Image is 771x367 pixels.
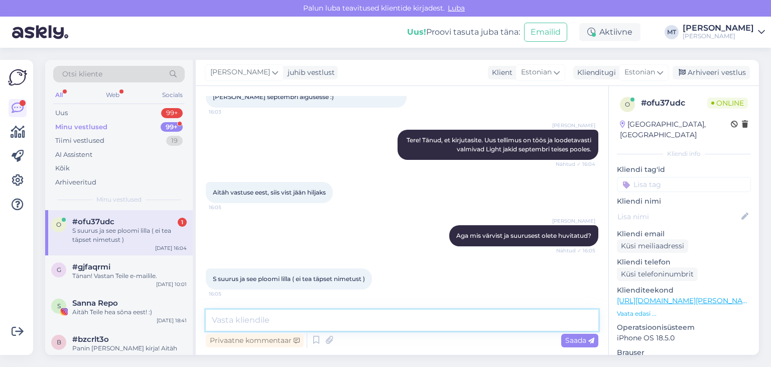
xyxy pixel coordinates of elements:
[683,24,765,40] a: [PERSON_NAME][PERSON_NAME]
[72,299,118,308] span: Sanna Repo
[617,239,688,253] div: Küsi meiliaadressi
[213,189,326,196] span: Aitäh vastuse eest, siis vist jään hiljaks
[407,136,593,153] span: Tere! Tänud, et kirjutasite. Uus tellimus on töös ja loodetavasti valmivad Light jakid septembri ...
[565,336,594,345] span: Saada
[55,108,68,118] div: Uus
[72,308,187,317] div: Aitäh Teile hea sõna eest! :)
[624,67,655,78] span: Estonian
[617,267,698,281] div: Küsi telefoninumbrit
[665,25,679,39] div: MT
[210,67,270,78] span: [PERSON_NAME]
[456,232,591,239] span: Aga mis värvist ja suurusest olete huvitatud?
[72,226,187,244] div: S suurus ja see ploomi lilla ( ei tea täpset nimetust )
[209,108,246,116] span: 16:03
[556,160,595,168] span: Nähtud ✓ 16:04
[625,101,630,108] span: o
[160,88,185,102] div: Socials
[156,281,187,288] div: [DATE] 10:01
[55,177,96,188] div: Arhiveeritud
[707,98,748,109] span: Online
[617,229,751,239] p: Kliendi email
[72,217,114,226] span: #ofu37udc
[617,257,751,267] p: Kliendi telefon
[55,122,107,132] div: Minu vestlused
[407,27,426,37] b: Uus!
[72,335,109,344] span: #bzcrlt3o
[55,136,104,146] div: Tiimi vestlused
[72,271,187,281] div: Tänan! Vastan Teile e-mailile.
[683,24,754,32] div: [PERSON_NAME]
[617,333,751,343] p: iPhone OS 18.5.0
[57,302,61,310] span: S
[53,88,65,102] div: All
[617,196,751,207] p: Kliendi nimi
[683,32,754,40] div: [PERSON_NAME]
[620,119,731,140] div: [GEOGRAPHIC_DATA], [GEOGRAPHIC_DATA]
[579,23,640,41] div: Aktiivne
[161,108,183,118] div: 99+
[213,275,365,283] span: S suurus ja see ploomi lilla ( ei tea täpset nimetust )
[617,322,751,333] p: Operatsioonisüsteem
[55,150,92,160] div: AI Assistent
[617,149,751,158] div: Kliendi info
[524,23,567,42] button: Emailid
[57,266,61,273] span: g
[209,204,246,211] span: 16:05
[521,67,552,78] span: Estonian
[573,67,616,78] div: Klienditugi
[178,218,187,227] div: 1
[617,164,751,175] p: Kliendi tag'id
[209,290,246,298] span: 16:05
[617,309,751,318] p: Vaata edasi ...
[57,338,61,346] span: b
[161,122,183,132] div: 99+
[617,285,751,296] p: Klienditeekond
[552,122,595,129] span: [PERSON_NAME]
[104,88,121,102] div: Web
[617,211,739,222] input: Lisa nimi
[407,26,520,38] div: Proovi tasuta juba täna:
[62,69,102,79] span: Otsi kliente
[55,163,70,173] div: Kõik
[155,244,187,252] div: [DATE] 16:04
[72,262,110,271] span: #gjfaqrmi
[641,97,707,109] div: # ofu37udc
[617,177,751,192] input: Lisa tag
[284,67,335,78] div: juhib vestlust
[96,195,142,204] span: Minu vestlused
[556,247,595,254] span: Nähtud ✓ 16:05
[56,221,61,228] span: o
[206,334,304,347] div: Privaatne kommentaar
[166,136,183,146] div: 19
[617,296,755,305] a: [URL][DOMAIN_NAME][PERSON_NAME]
[157,317,187,324] div: [DATE] 18:41
[445,4,468,13] span: Luba
[8,68,27,87] img: Askly Logo
[488,67,512,78] div: Klient
[617,347,751,358] p: Brauser
[72,344,187,362] div: Panin [PERSON_NAME] kirja! Aitäh Teile!
[673,66,750,79] div: Arhiveeri vestlus
[552,217,595,225] span: [PERSON_NAME]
